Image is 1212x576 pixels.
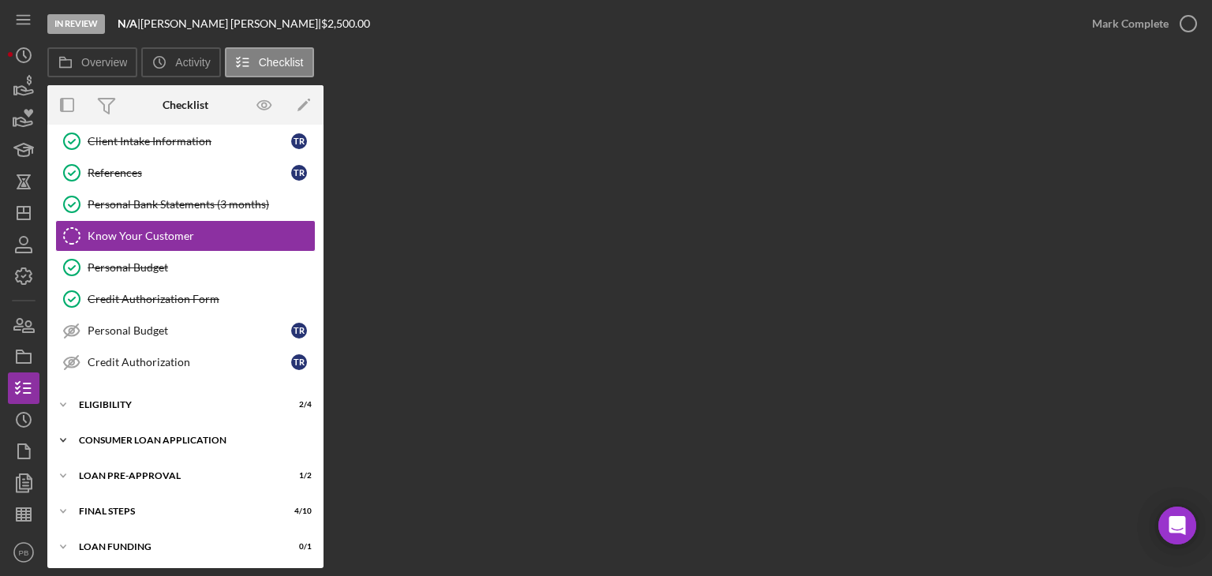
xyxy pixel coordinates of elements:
[88,356,291,368] div: Credit Authorization
[55,346,316,378] a: Credit Authorizationtr
[1076,8,1204,39] button: Mark Complete
[321,17,375,30] div: $2,500.00
[19,548,29,557] text: PB
[291,133,307,149] div: t r
[175,56,210,69] label: Activity
[47,47,137,77] button: Overview
[47,14,105,34] div: In Review
[283,542,312,552] div: 0 / 1
[79,542,272,552] div: Loan Funding
[1092,8,1169,39] div: Mark Complete
[283,507,312,516] div: 4 / 10
[291,165,307,181] div: t r
[79,507,272,516] div: FINAL STEPS
[141,47,220,77] button: Activity
[291,323,307,338] div: t r
[88,230,315,242] div: Know Your Customer
[118,17,137,30] b: N/A
[79,400,272,410] div: Eligibility
[163,99,208,111] div: Checklist
[88,198,315,211] div: Personal Bank Statements (3 months)
[55,220,316,252] a: Know Your Customer
[140,17,321,30] div: [PERSON_NAME] [PERSON_NAME] |
[55,189,316,220] a: Personal Bank Statements (3 months)
[55,252,316,283] a: Personal Budget
[88,135,291,148] div: Client Intake Information
[88,293,315,305] div: Credit Authorization Form
[88,324,291,337] div: Personal Budget
[225,47,314,77] button: Checklist
[88,261,315,274] div: Personal Budget
[55,125,316,157] a: Client Intake Informationtr
[55,283,316,315] a: Credit Authorization Form
[118,17,140,30] div: |
[55,157,316,189] a: Referencestr
[259,56,304,69] label: Checklist
[8,537,39,568] button: PB
[55,315,316,346] a: Personal Budgettr
[81,56,127,69] label: Overview
[283,471,312,481] div: 1 / 2
[291,354,307,370] div: t r
[79,436,304,445] div: Consumer Loan Application
[79,471,272,481] div: Loan Pre-Approval
[88,166,291,179] div: References
[1158,507,1196,544] div: Open Intercom Messenger
[283,400,312,410] div: 2 / 4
